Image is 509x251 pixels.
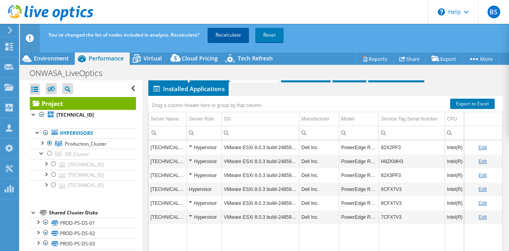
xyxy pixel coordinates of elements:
td: Column Manufacturer, Value Dell Inc. [299,182,339,196]
a: Edit [478,145,487,150]
a: Export to Excel [450,99,495,109]
span: Installed Applications [152,85,225,93]
td: Column Manufacturer, Value Dell Inc. [299,168,339,182]
a: PROD-PS-DS-01 [30,218,136,228]
td: Column Server Name, Value 10.71.2.209 [149,154,187,168]
td: Column Model, Value PowerEdge R440 [339,140,379,154]
td: Column Manufacturer, Value Dell Inc. [299,196,339,210]
td: Column OS, Filter cell [222,126,299,140]
td: Column Model, Value PowerEdge R440 [339,168,379,182]
td: Column Server Role, Value Hypervisor [187,140,222,154]
td: Server Name Column [149,112,187,126]
div: Server Name [151,114,179,124]
span: DR_Cluster [65,151,89,158]
td: Column Model, Value PowerEdge R440 [339,154,379,168]
span: Production_Cluster [65,140,107,147]
td: Column Server Role, Value Hypervisor [187,196,222,210]
a: Edit [478,200,487,206]
div: CPU [447,114,457,124]
span: You've changed the list of nodes included in analysis. Recalculate? [49,31,199,38]
div: Hypervisor [189,171,220,180]
td: Column Server Name, Value 10.71.2.208 [149,140,187,154]
div: Server Role [189,114,214,124]
td: Column Server Role, Value Hypervisor [187,154,222,168]
td: Column OS, Value VMware ESXi 8.0.3 build-24859861 [222,140,299,154]
td: Column Service Tag Serial Number, Value 82X3PF3 [379,168,445,182]
a: PROD-PS-DS-02 [30,228,136,238]
a: [TECHNICAL_ID] [30,110,136,120]
td: Column Model, Value PowerEdge R450 [339,210,379,224]
a: Edit [478,187,487,192]
td: Column Service Tag Serial Number, Value 7CFX7V3 [379,210,445,224]
a: More [462,53,499,65]
td: Column Service Tag Serial Number, Value 82X2PF3 [379,140,445,154]
td: Column Server Name, Value 10.71.2.203 [149,196,187,210]
span: Tech Refresh [238,54,273,62]
td: Column Server Name, Value 10.71.2.204 [149,182,187,196]
td: Column Server Name, Value 10.71.2.202 [149,210,187,224]
a: Project [30,97,136,110]
td: Column Server Name, Filter cell [149,126,187,140]
td: Column Service Tag Serial Number, Value H8ZKMH3 [379,154,445,168]
td: Column OS, Value VMware ESXi 8.0.3 build-24859861 [222,154,299,168]
td: Column Service Tag Serial Number, Filter cell [379,126,445,140]
td: Model Column [339,112,379,126]
span: Cloud Pricing [182,54,218,62]
div: OS [224,114,231,124]
td: Column Server Role, Value Hypervisor [187,210,222,224]
td: Column OS, Value VMware ESXi 8.0.3 build-24859861 [222,210,299,224]
div: Hypervisor [189,143,220,152]
b: [TECHNICAL_ID] [56,111,94,118]
span: Environment [34,54,69,62]
a: Share [393,53,426,65]
td: Service Tag Serial Number Column [379,112,445,126]
h1: ONWASA_LiveOptics [26,69,115,78]
td: Column Server Role, Filter cell [187,126,222,140]
span: BS [488,6,500,18]
a: Edit [478,159,487,164]
td: Column Model, Filter cell [339,126,379,140]
td: Column Model, Value PowerEdge R450 [339,182,379,196]
a: DR_Cluster [30,149,136,159]
td: Column Server Role, Value Hypervisor [187,168,222,182]
a: [TECHNICAL_ID] [30,170,136,180]
div: Hypervisor [189,157,220,166]
a: Hypervisors [30,128,136,138]
td: Column Server Role, Value Hypervisor [187,182,222,196]
div: Service Tag Serial Number [381,114,438,124]
svg: \n [438,8,445,16]
div: Model [341,114,354,124]
a: Edit [478,173,487,178]
a: Recalculate [208,28,249,42]
a: Export [425,53,462,65]
a: Edit [478,214,487,220]
a: [TECHNICAL_ID] [30,180,136,191]
div: Hypervisor [189,185,220,194]
td: Column Manufacturer, Value Dell Inc. [299,154,339,168]
td: Column Manufacturer, Value Dell Inc. [299,140,339,154]
a: [TECHNICAL_ID] [30,159,136,169]
span: Virtual [144,54,162,62]
td: Column Service Tag Serial Number, Value 8CFX7V3 [379,196,445,210]
a: Reset [255,28,284,42]
span: Performance [89,54,124,62]
td: Column Server Name, Value 10.71.2.210 [149,168,187,182]
div: Shared Cluster Disks [49,208,136,218]
a: Reports [356,53,394,65]
div: Hypervisor [189,212,220,222]
td: Column OS, Value VMware ESXi 8.0.3 build-24859861 [222,182,299,196]
div: Drag a column header here to group by that column [150,100,264,111]
td: OS Column [222,112,299,126]
td: Column OS, Value VMware ESXi 8.0.3 build-24859861 [222,168,299,182]
div: Manufacturer [301,114,330,124]
td: Column OS, Value VMware ESXi 8.0.3 build-24859861 [222,196,299,210]
td: Server Role Column [187,112,222,126]
td: Column Model, Value PowerEdge R450 [339,196,379,210]
a: PROD-PS-DS-03 [30,238,136,249]
td: Column Service Tag Serial Number, Value 6CFX7V3 [379,182,445,196]
td: Manufacturer Column [299,112,339,126]
td: Column Manufacturer, Value Dell Inc. [299,210,339,224]
div: Hypervisor [189,198,220,208]
td: Column Manufacturer, Filter cell [299,126,339,140]
a: Production_Cluster [30,138,136,149]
